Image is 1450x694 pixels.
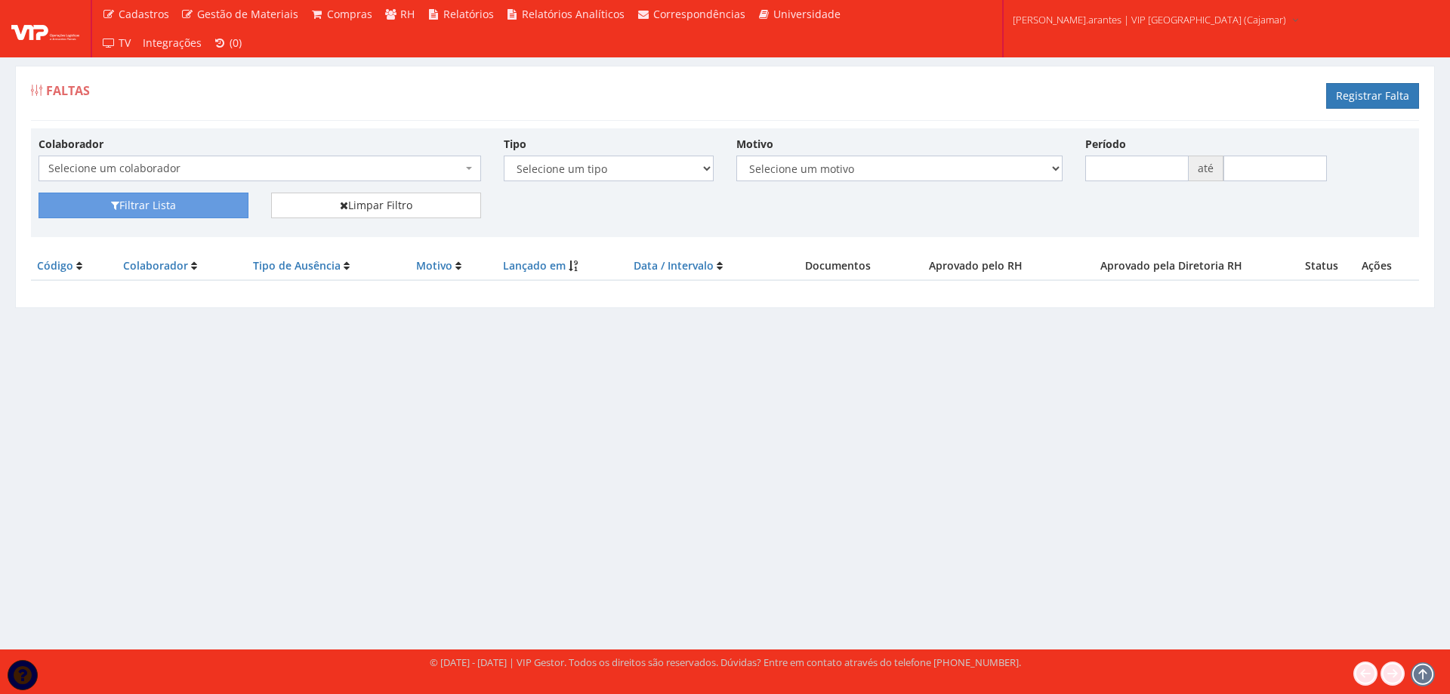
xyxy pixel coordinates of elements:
span: até [1189,156,1223,181]
span: Gestão de Materiais [197,7,298,21]
span: [PERSON_NAME].arantes | VIP [GEOGRAPHIC_DATA] (Cajamar) [1013,12,1286,27]
label: Motivo [736,137,773,152]
a: Lançado em [503,258,566,273]
span: Cadastros [119,7,169,21]
a: Tipo de Ausência [253,258,341,273]
button: Filtrar Lista [39,193,248,218]
a: (0) [208,29,248,57]
span: Relatórios [443,7,494,21]
img: logo [11,17,79,40]
a: Data / Intervalo [634,258,714,273]
label: Período [1085,137,1126,152]
span: Integrações [143,35,202,50]
span: Relatórios Analíticos [522,7,625,21]
span: RH [400,7,415,21]
span: Selecione um colaborador [48,161,462,176]
a: TV [96,29,137,57]
a: Registrar Falta [1326,83,1419,109]
th: Ações [1356,252,1419,280]
a: Integrações [137,29,208,57]
span: Faltas [46,82,90,99]
span: Selecione um colaborador [39,156,481,181]
th: Status [1287,252,1355,280]
div: © [DATE] - [DATE] | VIP Gestor. Todos os direitos são reservados. Dúvidas? Entre em contato atrav... [430,655,1021,670]
label: Tipo [504,137,526,152]
label: Colaborador [39,137,103,152]
a: Código [37,258,73,273]
th: Aprovado pelo RH [896,252,1056,280]
a: Colaborador [123,258,188,273]
a: Motivo [416,258,452,273]
span: Universidade [773,7,841,21]
span: Compras [327,7,372,21]
th: Aprovado pela Diretoria RH [1056,252,1288,280]
a: Limpar Filtro [271,193,481,218]
th: Documentos [779,252,896,280]
span: (0) [230,35,242,50]
span: TV [119,35,131,50]
span: Correspondências [653,7,745,21]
